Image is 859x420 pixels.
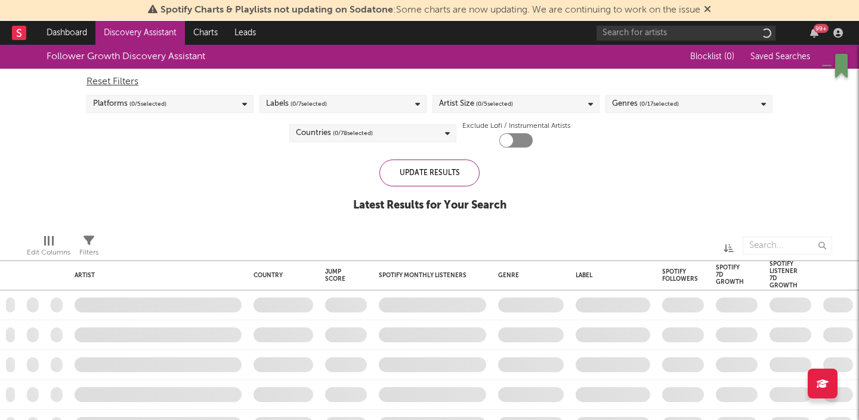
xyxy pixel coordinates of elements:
[379,272,468,279] div: Spotify Monthly Listeners
[75,272,236,279] div: Artist
[226,21,264,45] a: Leads
[498,272,558,279] div: Genre
[27,231,70,265] div: Edit Columns
[93,97,166,111] div: Platforms
[266,97,327,111] div: Labels
[47,50,205,64] div: Follower Growth Discovery Assistant
[576,272,644,279] div: Label
[704,5,711,15] span: Dismiss
[810,28,818,38] button: 99+
[612,97,679,111] div: Genres
[747,52,812,62] button: Saved Searches
[743,237,832,255] input: Search...
[86,75,773,89] div: Reset Filters
[160,5,393,15] span: Spotify Charts & Playlists not updating on Sodatone
[129,97,166,111] span: ( 0 / 5 selected)
[597,26,775,41] input: Search for artists
[160,5,700,15] span: : Some charts are now updating. We are continuing to work on the issue
[662,268,698,283] div: Spotify Followers
[95,21,185,45] a: Discovery Assistant
[770,260,798,289] div: Spotify Listener 7D Growth
[333,126,373,140] span: ( 0 / 78 selected)
[439,97,513,111] div: Artist Size
[814,24,829,33] div: 99 +
[79,231,98,265] div: Filters
[690,53,734,61] span: Blocklist
[716,264,744,286] div: Spotify 7D Growth
[325,268,349,283] div: Jump Score
[639,97,679,111] span: ( 0 / 17 selected)
[296,126,373,140] div: Countries
[379,160,480,186] div: Update Results
[353,198,506,213] div: Latest Results for Your Search
[38,21,95,45] a: Dashboard
[476,97,513,111] span: ( 0 / 5 selected)
[462,119,570,133] label: Exclude Lofi / Instrumental Artists
[27,246,70,260] div: Edit Columns
[750,53,812,61] span: Saved Searches
[79,246,98,260] div: Filters
[185,21,226,45] a: Charts
[291,97,327,111] span: ( 0 / 7 selected)
[254,272,307,279] div: Country
[724,53,734,61] span: ( 0 )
